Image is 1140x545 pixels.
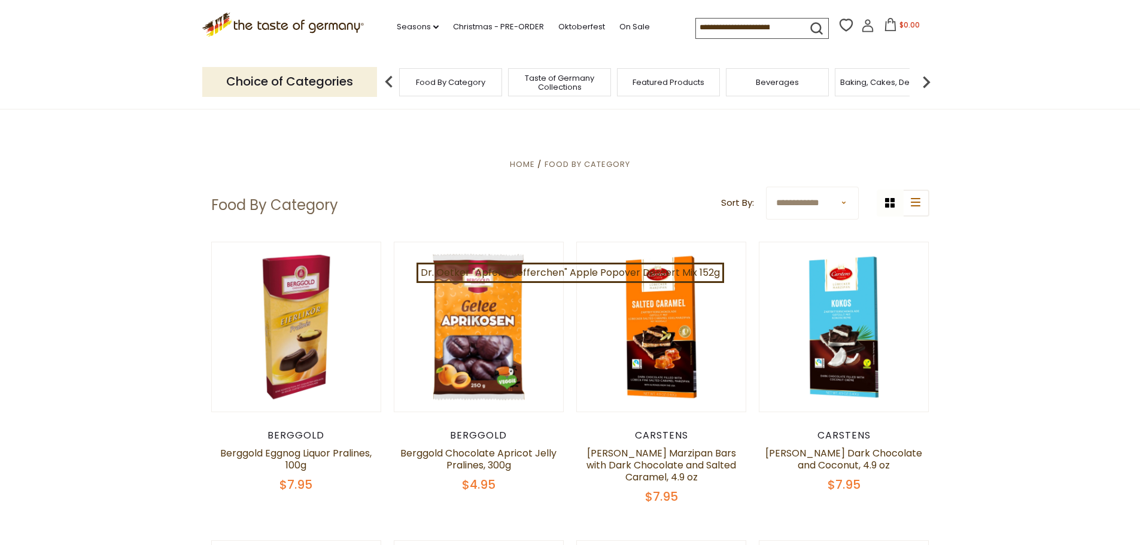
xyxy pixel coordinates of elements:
a: Beverages [756,78,799,87]
span: $7.95 [645,488,678,505]
a: Featured Products [633,78,704,87]
a: Taste of Germany Collections [512,74,607,92]
a: On Sale [619,20,650,34]
a: Oktoberfest [558,20,605,34]
a: Berggold Chocolate Apricot Jelly Pralines, 300g [400,446,557,472]
a: Food By Category [545,159,630,170]
span: $7.95 [828,476,861,493]
p: Choice of Categories [202,67,377,96]
span: $0.00 [899,20,920,30]
a: Baking, Cakes, Desserts [840,78,933,87]
div: Carstens [759,430,929,442]
a: Berggold Eggnog Liquor Pralines, 100g [220,446,372,472]
h1: Food By Category [211,196,338,214]
a: Christmas - PRE-ORDER [453,20,544,34]
a: [PERSON_NAME] Marzipan Bars with Dark Chocolate and Salted Caramel, 4.9 oz [586,446,736,484]
a: [PERSON_NAME] Dark Chocolate and Coconut, 4.9 oz [765,446,922,472]
img: next arrow [914,70,938,94]
div: Berggold [394,430,564,442]
a: Seasons [397,20,439,34]
img: previous arrow [377,70,401,94]
a: Food By Category [416,78,485,87]
div: Berggold [211,430,382,442]
label: Sort By: [721,196,754,211]
img: Berggold Chocolate Apricot Jelly Pralines, 300g [394,242,564,412]
button: $0.00 [877,18,928,36]
div: Carstens [576,430,747,442]
span: $7.95 [279,476,312,493]
span: $4.95 [462,476,495,493]
img: Berggold Eggnog Liquor Pralines, 100g [212,242,381,412]
a: Home [510,159,535,170]
a: Dr. Oetker "Apfel-Puefferchen" Apple Popover Dessert Mix 152g [417,263,724,283]
img: Carstens Luebecker Marzipan Bars with Dark Chocolate and Salted Caramel, 4.9 oz [577,242,746,412]
img: Carstens Luebecker Dark Chocolate and Coconut, 4.9 oz [759,242,929,412]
